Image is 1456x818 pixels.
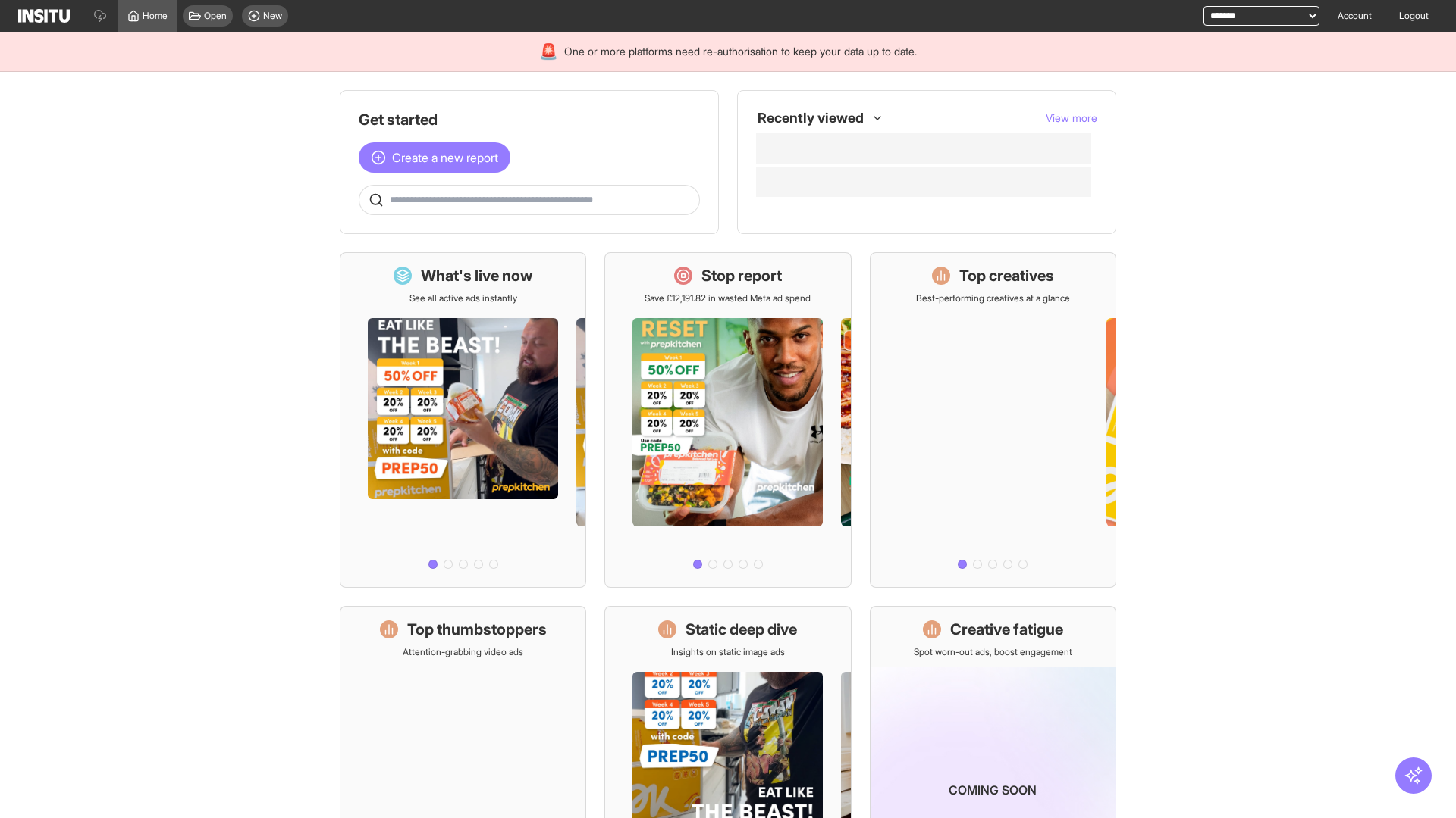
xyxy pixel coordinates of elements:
span: One or more platforms need re-authorisation to keep your data up to date. [564,44,917,59]
p: Save £12,191.82 in wasted Meta ad spend [645,292,811,304]
div: 🚨 [539,41,558,62]
a: Top creativesBest-performing creatives at a glance [870,252,1116,588]
h1: Static deep dive [686,619,797,640]
span: Open [204,10,227,22]
span: New [263,10,282,22]
p: Best-performing creatives at a glance [916,292,1070,304]
button: Create a new report [359,142,510,173]
span: Create a new report [392,148,498,167]
span: View more [1046,111,1097,124]
a: Stop reportSave £12,191.82 in wasted Meta ad spend [604,252,851,588]
h1: What's live now [421,265,533,286]
span: Home [143,10,168,22]
h1: Top creatives [959,265,1054,286]
p: Attention-grabbing video ads [403,646,523,658]
img: Logo [18,9,70,23]
h1: Stop report [701,265,782,286]
p: Insights on static image ads [671,646,785,658]
h1: Get started [359,109,700,130]
button: View more [1046,111,1097,126]
h1: Top thumbstoppers [407,619,547,640]
p: See all active ads instantly [409,292,517,304]
a: What's live nowSee all active ads instantly [340,252,586,588]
